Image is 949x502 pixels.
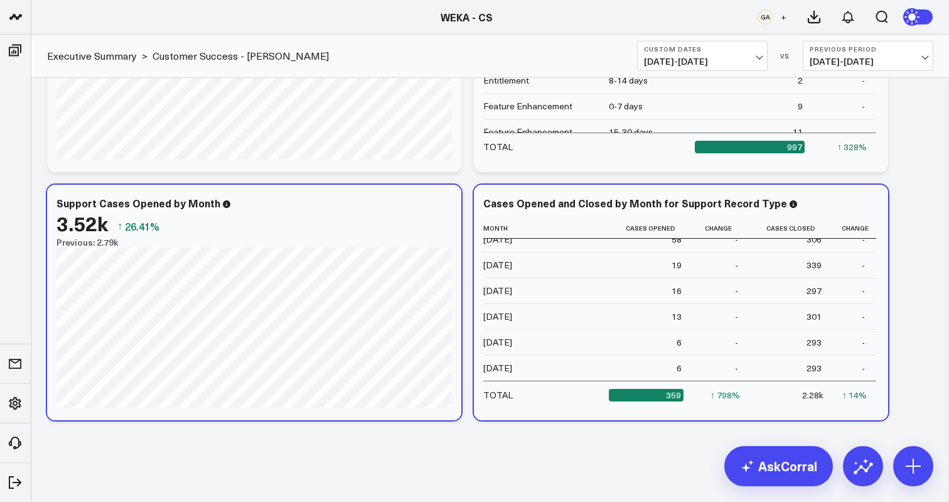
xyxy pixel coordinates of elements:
div: - [862,259,865,271]
button: Custom Dates[DATE]-[DATE] [637,41,768,71]
div: - [862,100,865,112]
b: Custom Dates [644,45,761,53]
div: VS [774,52,796,60]
div: 297 [807,285,822,297]
span: ↑ [117,218,122,234]
div: - [735,362,738,374]
div: 359 [609,389,684,401]
div: - [862,336,865,349]
div: Support Cases Opened by Month [56,196,220,210]
a: AskCorral [724,446,833,486]
div: ↑ 328% [837,141,867,153]
div: [DATE] [483,310,512,323]
div: 9 [798,100,803,112]
div: [DATE] [483,259,512,271]
a: Customer Success - [PERSON_NAME] [153,49,329,63]
div: Cases Opened and Closed by Month for Support Record Type [483,196,787,210]
div: TOTAL [483,141,513,153]
span: 26.41% [125,219,159,233]
div: 2 [798,74,803,87]
div: 3.52k [56,212,108,234]
div: - [862,362,865,374]
div: - [735,336,738,349]
div: 58 [672,233,682,246]
th: Change [693,218,749,239]
div: [DATE] [483,362,512,374]
div: 11 [793,126,803,138]
div: - [735,310,738,323]
div: 293 [807,362,822,374]
div: 301 [807,310,822,323]
div: [DATE] [483,336,512,349]
div: TOTAL [483,389,513,401]
div: > [47,49,147,63]
div: - [862,310,865,323]
div: 6 [677,362,682,374]
div: ↑ 798% [710,389,740,401]
div: - [862,233,865,246]
b: Previous Period [810,45,926,53]
div: GA [758,9,773,25]
div: [DATE] [483,285,512,297]
button: + [776,9,791,25]
div: ↑ 14% [842,389,867,401]
div: 0-7 days [609,100,643,112]
div: 8-14 days [609,74,648,87]
div: - [735,259,738,271]
button: Previous Period[DATE]-[DATE] [803,41,933,71]
span: [DATE] - [DATE] [810,57,926,67]
div: 339 [807,259,822,271]
a: Executive Summary [47,49,137,63]
th: Month [483,218,609,239]
div: 293 [807,336,822,349]
div: 13 [672,310,682,323]
div: 16 [672,285,682,297]
a: WEKA - CS [441,10,493,24]
div: 997 [695,141,804,153]
div: - [862,285,865,297]
div: - [862,74,865,87]
div: 306 [807,233,822,246]
div: Feature Enhancement [483,100,572,112]
div: Previous: 2.79k [56,237,452,248]
th: Cases Closed [749,218,833,239]
span: [DATE] - [DATE] [644,57,761,67]
div: [DATE] [483,233,512,246]
th: Change [833,218,876,239]
th: Cases Opened [609,218,693,239]
span: + [781,13,786,21]
div: - [735,285,738,297]
div: - [735,233,738,246]
div: - [862,126,865,138]
div: 19 [672,259,682,271]
div: 2.28k [802,389,823,401]
div: Feature Enhancement [483,126,572,138]
div: Entitlement [483,74,529,87]
div: 15-30 days [609,126,653,138]
div: 6 [677,336,682,349]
